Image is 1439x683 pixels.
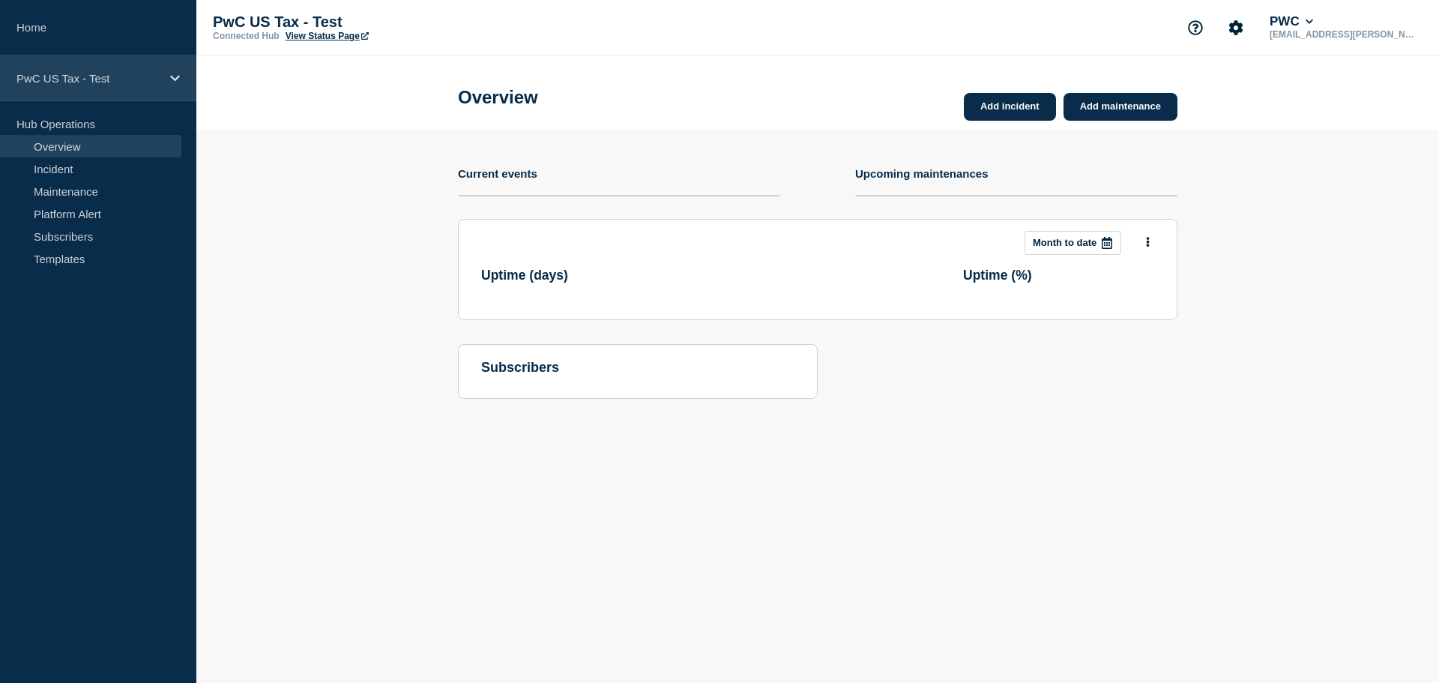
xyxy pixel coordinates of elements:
[1267,14,1316,29] button: PWC
[16,72,160,85] p: PwC US Tax - Test
[1267,29,1423,40] p: [EMAIL_ADDRESS][PERSON_NAME][PERSON_NAME][DOMAIN_NAME]
[458,167,537,180] h4: Current events
[286,31,369,41] a: View Status Page
[855,167,989,180] h4: Upcoming maintenances
[1025,231,1121,255] button: Month to date
[213,31,280,41] p: Connected Hub
[481,268,672,283] h3: Uptime ( days )
[1180,12,1211,43] button: Support
[1064,93,1177,121] a: Add maintenance
[963,268,1154,283] h3: Uptime ( % )
[964,93,1056,121] a: Add incident
[481,360,794,376] h4: subscribers
[213,13,513,31] p: PwC US Tax - Test
[1033,237,1096,248] p: Month to date
[1220,12,1252,43] button: Account settings
[458,87,538,108] h1: Overview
